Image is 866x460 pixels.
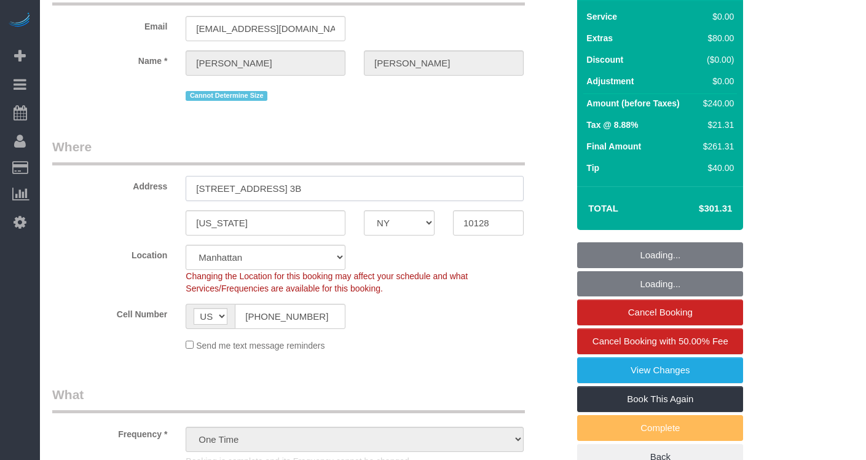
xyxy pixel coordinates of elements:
[586,119,638,131] label: Tax @ 8.88%
[592,336,728,346] span: Cancel Booking with 50.00% Fee
[453,210,524,236] input: Zip Code
[698,97,734,109] div: $240.00
[186,91,267,101] span: Cannot Determine Size
[698,119,734,131] div: $21.31
[186,16,345,41] input: Email
[586,97,679,109] label: Amount (before Taxes)
[235,304,345,329] input: Cell Number
[577,299,743,325] a: Cancel Booking
[586,54,623,66] label: Discount
[7,12,32,30] img: Automaid Logo
[588,203,618,213] strong: Total
[698,162,734,174] div: $40.00
[586,75,634,87] label: Adjustment
[43,304,176,320] label: Cell Number
[43,176,176,192] label: Address
[586,32,613,44] label: Extras
[698,32,734,44] div: $80.00
[196,341,325,351] span: Send me text message reminders
[577,357,743,383] a: View Changes
[186,271,468,293] span: Changing the Location for this booking may affect your schedule and what Services/Frequencies are...
[586,10,617,23] label: Service
[577,386,743,412] a: Book This Again
[43,424,176,440] label: Frequency *
[698,54,734,66] div: ($0.00)
[577,328,743,354] a: Cancel Booking with 50.00% Fee
[43,245,176,261] label: Location
[43,16,176,33] label: Email
[52,386,525,413] legend: What
[186,210,345,236] input: City
[698,75,734,87] div: $0.00
[586,162,599,174] label: Tip
[52,138,525,165] legend: Where
[43,50,176,67] label: Name *
[186,50,345,76] input: First Name
[364,50,524,76] input: Last Name
[698,10,734,23] div: $0.00
[586,140,641,153] label: Final Amount
[698,140,734,153] div: $261.31
[662,204,732,214] h4: $301.31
